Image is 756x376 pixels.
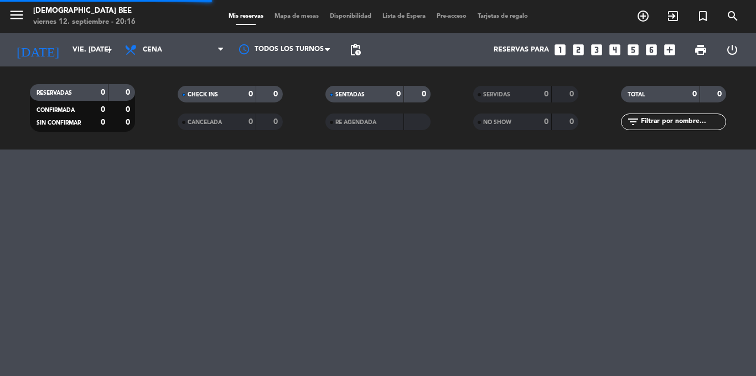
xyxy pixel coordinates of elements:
[396,90,401,98] strong: 0
[483,120,511,125] span: NO SHOW
[324,13,377,19] span: Disponibilidad
[608,43,622,57] i: looks_4
[483,92,510,97] span: SERVIDAS
[494,46,549,54] span: Reservas para
[143,46,162,54] span: Cena
[126,89,132,96] strong: 0
[33,17,136,28] div: viernes 12. septiembre - 20:16
[37,120,81,126] span: SIN CONFIRMAR
[37,107,75,113] span: CONFIRMADA
[8,38,67,62] i: [DATE]
[626,115,640,128] i: filter_list
[472,13,534,19] span: Tarjetas de regalo
[716,33,748,66] div: LOG OUT
[571,43,586,57] i: looks_two
[640,116,726,128] input: Filtrar por nombre...
[248,90,253,98] strong: 0
[273,90,280,98] strong: 0
[569,90,576,98] strong: 0
[273,118,280,126] strong: 0
[101,89,105,96] strong: 0
[626,43,640,57] i: looks_5
[694,43,707,56] span: print
[101,119,105,126] strong: 0
[248,118,253,126] strong: 0
[662,43,677,57] i: add_box
[37,90,72,96] span: RESERVADAS
[101,106,105,114] strong: 0
[589,43,604,57] i: looks_3
[717,90,724,98] strong: 0
[223,13,269,19] span: Mis reservas
[269,13,324,19] span: Mapa de mesas
[696,9,710,23] i: turned_in_not
[692,90,697,98] strong: 0
[8,7,25,27] button: menu
[569,118,576,126] strong: 0
[126,119,132,126] strong: 0
[349,43,362,56] span: pending_actions
[644,43,659,57] i: looks_6
[188,92,218,97] span: CHECK INS
[33,6,136,17] div: [DEMOGRAPHIC_DATA] Bee
[666,9,680,23] i: exit_to_app
[335,120,376,125] span: RE AGENDADA
[422,90,428,98] strong: 0
[103,43,116,56] i: arrow_drop_down
[8,7,25,23] i: menu
[544,118,548,126] strong: 0
[188,120,222,125] span: CANCELADA
[726,9,739,23] i: search
[636,9,650,23] i: add_circle_outline
[377,13,431,19] span: Lista de Espera
[553,43,567,57] i: looks_one
[628,92,645,97] span: TOTAL
[335,92,365,97] span: SENTADAS
[726,43,739,56] i: power_settings_new
[544,90,548,98] strong: 0
[431,13,472,19] span: Pre-acceso
[126,106,132,114] strong: 0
